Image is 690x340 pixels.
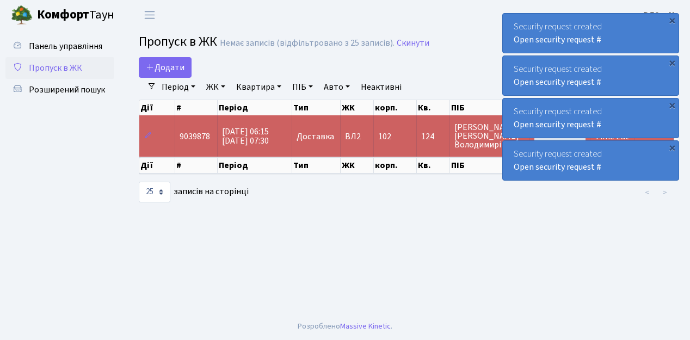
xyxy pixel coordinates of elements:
[5,57,114,79] a: Пропуск в ЖК
[202,78,230,96] a: ЖК
[503,56,679,95] div: Security request created
[218,157,293,174] th: Період
[643,9,677,21] b: ВЛ2 -. К.
[139,157,175,174] th: Дії
[356,78,406,96] a: Неактивні
[222,126,269,147] span: [DATE] 06:15 [DATE] 07:30
[514,76,601,88] a: Open security request #
[374,157,417,174] th: корп.
[292,100,340,115] th: Тип
[218,100,293,115] th: Період
[139,182,249,202] label: записів на сторінці
[503,98,679,138] div: Security request created
[417,100,449,115] th: Кв.
[29,40,102,52] span: Панель управління
[180,131,210,143] span: 9039878
[341,100,374,115] th: ЖК
[220,38,395,48] div: Немає записів (відфільтровано з 25 записів).
[288,78,317,96] a: ПІБ
[514,161,601,173] a: Open security request #
[340,320,391,332] a: Massive Kinetic
[5,35,114,57] a: Панель управління
[503,14,679,53] div: Security request created
[454,123,526,149] span: [PERSON_NAME] [PERSON_NAME] Володимирівна
[450,157,531,174] th: ПІБ
[136,6,163,24] button: Переключити навігацію
[139,100,175,115] th: Дії
[514,34,601,46] a: Open security request #
[157,78,200,96] a: Період
[298,320,392,332] div: Розроблено .
[319,78,354,96] a: Авто
[139,57,192,78] a: Додати
[29,62,82,74] span: Пропуск в ЖК
[397,38,429,48] a: Скинути
[667,142,677,153] div: ×
[417,157,449,174] th: Кв.
[374,100,417,115] th: корп.
[37,6,114,24] span: Таун
[11,4,33,26] img: logo.png
[29,84,105,96] span: Розширений пошук
[292,157,340,174] th: Тип
[37,6,89,23] b: Комфорт
[175,100,218,115] th: #
[175,157,218,174] th: #
[232,78,286,96] a: Квартира
[345,132,369,141] span: ВЛ2
[139,32,217,51] span: Пропуск в ЖК
[139,182,170,202] select: записів на сторінці
[514,119,601,131] a: Open security request #
[667,100,677,110] div: ×
[643,9,677,22] a: ВЛ2 -. К.
[421,132,445,141] span: 124
[378,131,391,143] span: 102
[146,61,184,73] span: Додати
[297,132,334,141] span: Доставка
[667,57,677,68] div: ×
[667,15,677,26] div: ×
[450,100,531,115] th: ПІБ
[341,157,374,174] th: ЖК
[5,79,114,101] a: Розширений пошук
[503,141,679,180] div: Security request created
